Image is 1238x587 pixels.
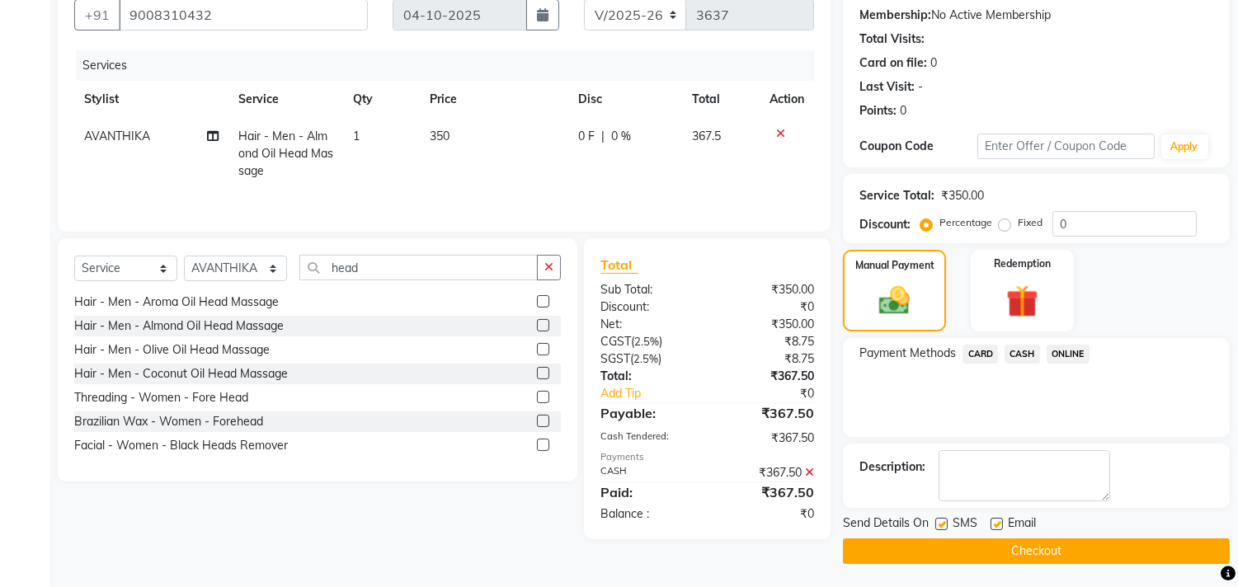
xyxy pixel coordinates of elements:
button: Checkout [843,538,1230,564]
th: Service [228,81,343,118]
div: ₹0 [708,298,827,316]
input: Search or Scan [299,255,538,280]
th: Stylist [74,81,228,118]
th: Disc [568,81,682,118]
div: Discount: [859,216,911,233]
label: Fixed [1018,215,1043,230]
div: ₹367.50 [708,403,827,423]
div: Coupon Code [859,138,977,155]
div: CASH [588,464,708,481]
span: SMS [953,514,977,535]
div: ( ) [588,350,708,368]
span: CARD [963,345,998,364]
label: Percentage [939,215,992,230]
div: Paid: [588,482,708,502]
div: Balance : [588,505,708,523]
div: Payable: [588,403,708,423]
input: Enter Offer / Coupon Code [977,134,1154,159]
div: Payments [600,450,814,464]
span: CGST [600,334,631,349]
button: Apply [1161,134,1208,159]
span: 367.5 [692,129,721,143]
div: Card on file: [859,54,927,72]
div: Cash Tendered: [588,430,708,447]
span: 350 [430,129,450,143]
div: Threading - Women - Fore Head [74,389,248,406]
div: ₹367.50 [708,368,827,385]
span: 1 [353,129,360,143]
span: | [601,128,605,145]
div: ₹367.50 [708,430,827,447]
span: 0 % [611,128,631,145]
div: Total: [588,368,708,385]
div: 0 [900,102,906,120]
div: Discount: [588,298,708,316]
div: ₹367.50 [708,482,827,502]
span: 2.5% [634,335,659,348]
div: 0 [930,54,937,72]
div: ₹8.75 [708,350,827,368]
div: ₹367.50 [708,464,827,481]
span: SGST [600,351,630,366]
div: ₹350.00 [708,316,827,333]
div: No Active Membership [859,7,1213,24]
div: ( ) [588,333,708,350]
span: Email [1008,514,1036,535]
div: Service Total: [859,187,934,204]
div: Services [76,50,826,81]
span: ONLINE [1047,345,1090,364]
div: Facial - Women - Black Heads Remover [74,437,288,454]
img: _gift.svg [996,281,1048,322]
label: Redemption [994,256,1051,271]
div: Hair - Men - Coconut Oil Head Massage [74,365,288,383]
div: Net: [588,316,708,333]
span: Payment Methods [859,345,956,362]
div: Hair - Men - Olive Oil Head Massage [74,341,270,359]
div: Hair - Men - Aroma Oil Head Massage [74,293,279,311]
div: ₹350.00 [708,281,827,298]
div: ₹350.00 [941,187,984,204]
a: Add Tip [588,385,727,402]
div: Brazilian Wax - Women - Forehead [74,413,263,430]
th: Qty [343,81,420,118]
div: ₹8.75 [708,333,827,350]
span: Hair - Men - Almond Oil Head Massage [238,129,333,178]
span: Send Details On [843,514,929,535]
div: Description: [859,458,925,476]
div: Last Visit: [859,78,915,96]
div: Sub Total: [588,281,708,298]
span: 0 F [578,128,595,145]
span: 2.5% [633,352,658,365]
span: AVANTHIKA [84,129,150,143]
div: - [918,78,923,96]
img: _cash.svg [869,283,919,318]
div: ₹0 [727,385,827,402]
div: Total Visits: [859,31,925,48]
span: CASH [1005,345,1040,364]
label: Manual Payment [855,258,934,273]
div: Membership: [859,7,931,24]
span: Total [600,256,638,274]
div: ₹0 [708,505,827,523]
div: Points: [859,102,897,120]
div: Hair - Men - Almond Oil Head Massage [74,317,284,335]
th: Total [682,81,760,118]
th: Action [760,81,814,118]
th: Price [420,81,568,118]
